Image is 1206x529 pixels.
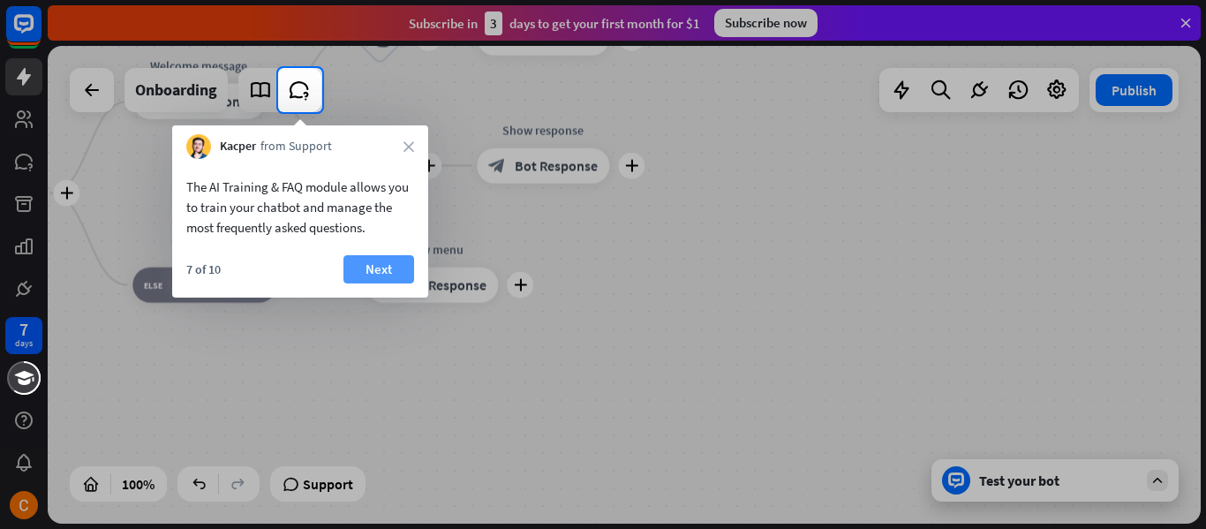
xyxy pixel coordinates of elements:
[403,141,414,152] i: close
[186,177,414,238] div: The AI Training & FAQ module allows you to train your chatbot and manage the most frequently aske...
[220,138,256,155] span: Kacper
[186,261,221,277] div: 7 of 10
[14,7,67,60] button: Open LiveChat chat widget
[260,138,332,155] span: from Support
[343,255,414,283] button: Next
